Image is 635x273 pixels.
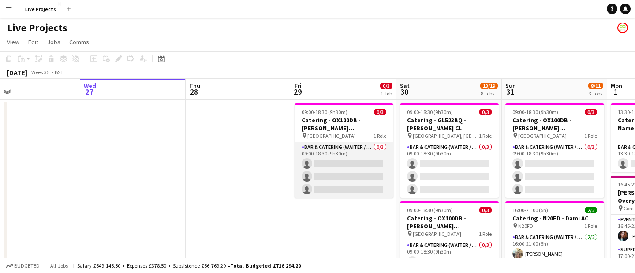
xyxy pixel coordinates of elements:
app-job-card: 09:00-18:30 (9h30m)0/3Catering - OX100DB - [PERSON_NAME] [PERSON_NAME] [GEOGRAPHIC_DATA]1 RoleBar... [505,103,604,198]
span: Edit [28,38,38,46]
span: 0/3 [380,83,392,89]
span: [GEOGRAPHIC_DATA] [518,133,567,139]
span: 27 [82,87,96,97]
span: 31 [504,87,516,97]
h1: Live Projects [7,21,67,34]
span: Budgeted [14,263,40,269]
app-card-role: Bar & Catering (Waiter / waitress)0/309:00-18:30 (9h30m) [295,142,393,198]
span: Sun [505,82,516,90]
span: [GEOGRAPHIC_DATA] [413,231,461,237]
span: 1 Role [584,223,597,229]
span: 1 Role [479,231,492,237]
span: [GEOGRAPHIC_DATA] [307,133,356,139]
span: All jobs [49,262,70,269]
span: 30 [399,87,410,97]
span: View [7,38,19,46]
app-user-avatar: Activ8 Staffing [617,23,628,33]
a: Edit [25,36,42,48]
span: Comms [69,38,89,46]
span: Total Budgeted £716 294.29 [230,262,301,269]
span: 29 [293,87,302,97]
span: 0/3 [479,109,492,115]
h3: Catering - N20FD - Dami AC [505,214,604,222]
span: 09:00-18:30 (9h30m) [512,109,558,115]
a: View [4,36,23,48]
span: 28 [188,87,200,97]
div: 3 Jobs [589,90,603,97]
span: Wed [84,82,96,90]
div: BST [55,69,63,76]
span: 8/11 [588,83,603,89]
a: Jobs [44,36,64,48]
span: Fri [295,82,302,90]
span: N20FD [518,223,533,229]
span: 0/3 [374,109,386,115]
app-card-role: Bar & Catering (Waiter / waitress)0/309:00-18:30 (9h30m) [505,142,604,198]
span: 1 [609,87,622,97]
h3: Catering - OX100DB - [PERSON_NAME] [PERSON_NAME] [505,116,604,132]
span: 2/2 [585,207,597,213]
span: 13/19 [480,83,498,89]
span: 09:00-18:30 (9h30m) [407,109,453,115]
span: Mon [611,82,622,90]
span: 0/3 [479,207,492,213]
div: [DATE] [7,68,27,77]
h3: Catering - OX100DB - [PERSON_NAME] [PERSON_NAME] [295,116,393,132]
div: 1 Job [381,90,392,97]
span: 1 Role [374,133,386,139]
app-job-card: 09:00-18:30 (9h30m)0/3Catering - GL523BQ - [PERSON_NAME] CL [GEOGRAPHIC_DATA], [GEOGRAPHIC_DATA]1... [400,103,499,198]
span: Sat [400,82,410,90]
button: Budgeted [4,261,41,271]
h3: Catering - GL523BQ - [PERSON_NAME] CL [400,116,499,132]
span: 09:00-18:30 (9h30m) [302,109,347,115]
span: Week 35 [29,69,51,76]
span: 16:00-21:00 (5h) [512,207,548,213]
app-job-card: 09:00-18:30 (9h30m)0/3Catering - OX100DB - [PERSON_NAME] [PERSON_NAME] [GEOGRAPHIC_DATA]1 RoleBar... [295,103,393,198]
span: 0/3 [585,109,597,115]
span: Jobs [47,38,60,46]
div: Salary £649 146.50 + Expenses £378.50 + Subsistence £66 769.29 = [77,262,301,269]
div: 8 Jobs [481,90,497,97]
a: Comms [66,36,93,48]
app-card-role: Bar & Catering (Waiter / waitress)0/309:00-18:30 (9h30m) [400,142,499,198]
span: 1 Role [479,133,492,139]
h3: Catering - OX100DB - [PERSON_NAME] [PERSON_NAME] [400,214,499,230]
span: Thu [189,82,200,90]
button: Live Projects [18,0,63,18]
span: [GEOGRAPHIC_DATA], [GEOGRAPHIC_DATA] [413,133,479,139]
span: 09:00-18:30 (9h30m) [407,207,453,213]
span: 1 Role [584,133,597,139]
